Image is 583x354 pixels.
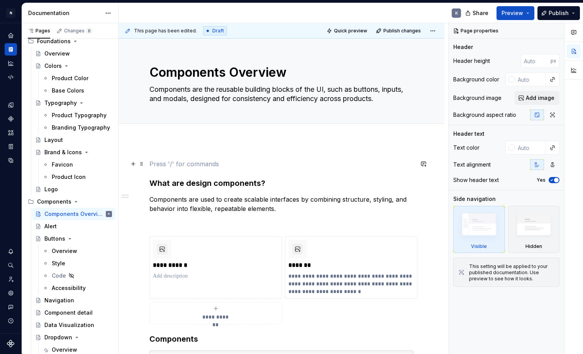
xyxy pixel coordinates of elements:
[52,111,107,119] div: Product Typography
[149,178,414,189] h3: What are design components?
[5,245,17,258] div: Notifications
[453,57,490,65] div: Header height
[134,28,197,34] span: This page has been edited.
[461,6,493,20] button: Share
[453,94,502,102] div: Background image
[455,10,458,16] div: K
[52,124,110,131] div: Branding Typography
[39,282,115,294] a: Accessibility
[497,6,534,20] button: Preview
[28,9,101,17] div: Documentation
[39,245,115,257] a: Overview
[149,195,414,213] p: Components are used to create scalable interfaces by combining structure, styling, and behavior i...
[32,134,115,146] a: Layout
[502,9,523,17] span: Preview
[44,210,104,218] div: Components Overview
[32,60,115,72] a: Colors
[44,297,74,304] div: Navigation
[5,301,17,313] div: Contact support
[32,97,115,109] a: Typography
[52,272,66,280] div: Code
[39,84,115,97] a: Base Colors
[44,50,70,57] div: Overview
[471,243,487,249] div: Visible
[64,28,92,34] div: Changes
[44,309,93,317] div: Component detail
[7,340,15,347] svg: Supernova Logo
[5,126,17,139] a: Assets
[324,25,371,36] button: Quick preview
[52,173,86,181] div: Product Icon
[453,111,516,119] div: Background aspect ratio
[32,47,115,60] a: Overview
[52,284,86,292] div: Accessibility
[39,121,115,134] a: Branding Typography
[39,109,115,121] a: Product Typography
[32,307,115,319] a: Component detail
[537,177,546,183] label: Yes
[2,5,20,21] button: N
[5,287,17,299] a: Settings
[52,161,73,169] div: Favicon
[32,208,115,220] a: Components OverviewK
[32,233,115,245] a: Buttons
[44,235,65,243] div: Buttons
[39,72,115,84] a: Product Color
[5,29,17,42] div: Home
[515,72,546,86] input: Auto
[39,257,115,270] a: Style
[5,113,17,125] a: Components
[148,63,412,82] textarea: Components Overview
[515,141,546,155] input: Auto
[469,263,554,282] div: This setting will be applied to your published documentation. Use preview to see how it looks.
[52,74,88,82] div: Product Color
[5,273,17,285] a: Invite team
[453,144,480,152] div: Text color
[525,243,542,249] div: Hidden
[44,136,63,144] div: Layout
[508,206,560,253] div: Hidden
[453,195,496,203] div: Side navigation
[537,6,580,20] button: Publish
[52,87,84,94] div: Base Colors
[44,99,77,107] div: Typography
[515,91,559,105] button: Add image
[52,247,77,255] div: Overview
[5,140,17,153] a: Storybook stories
[5,43,17,56] a: Documentation
[5,154,17,167] div: Data sources
[86,28,92,34] span: 8
[5,57,17,69] a: Analytics
[453,206,505,253] div: Visible
[44,334,72,341] div: Dropdown
[32,146,115,158] a: Brand & Icons
[37,37,71,45] div: Foundations
[5,259,17,271] button: Search ⌘K
[334,28,367,34] span: Quick preview
[453,176,499,184] div: Show header text
[549,9,569,17] span: Publish
[5,71,17,83] a: Code automation
[453,161,491,169] div: Text alignment
[453,76,499,83] div: Background color
[44,223,57,230] div: Alert
[473,9,488,17] span: Share
[32,319,115,331] a: Data Visualization
[212,28,224,34] span: Draft
[44,62,62,70] div: Colors
[52,346,77,354] div: Overview
[39,171,115,183] a: Product Icon
[32,220,115,233] a: Alert
[32,331,115,344] a: Dropdown
[52,260,65,267] div: Style
[551,58,556,64] p: px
